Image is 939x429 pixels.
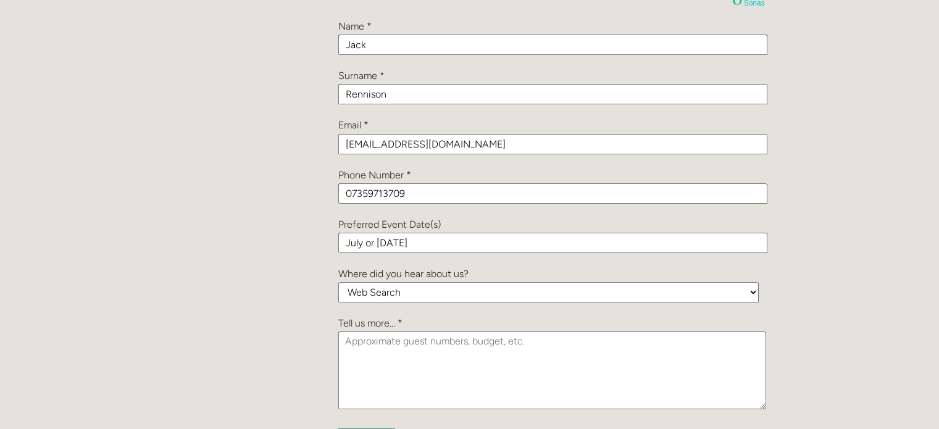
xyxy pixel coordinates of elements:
input: e.g. July Next year [338,233,767,253]
label: Preferred Event Date(s) [338,219,441,230]
label: Email * [338,119,369,131]
input: e.g. john@smith.com [338,134,767,154]
label: Tell us more... * [338,317,403,329]
input: e.g John [338,35,767,55]
label: Surname * [338,70,385,81]
label: Where did you hear about us? [338,268,469,280]
label: Phone Number * [338,169,411,181]
input: e.g Smith [338,84,767,104]
label: Name * [338,20,372,32]
input: e.g. 012345678 [338,183,767,204]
